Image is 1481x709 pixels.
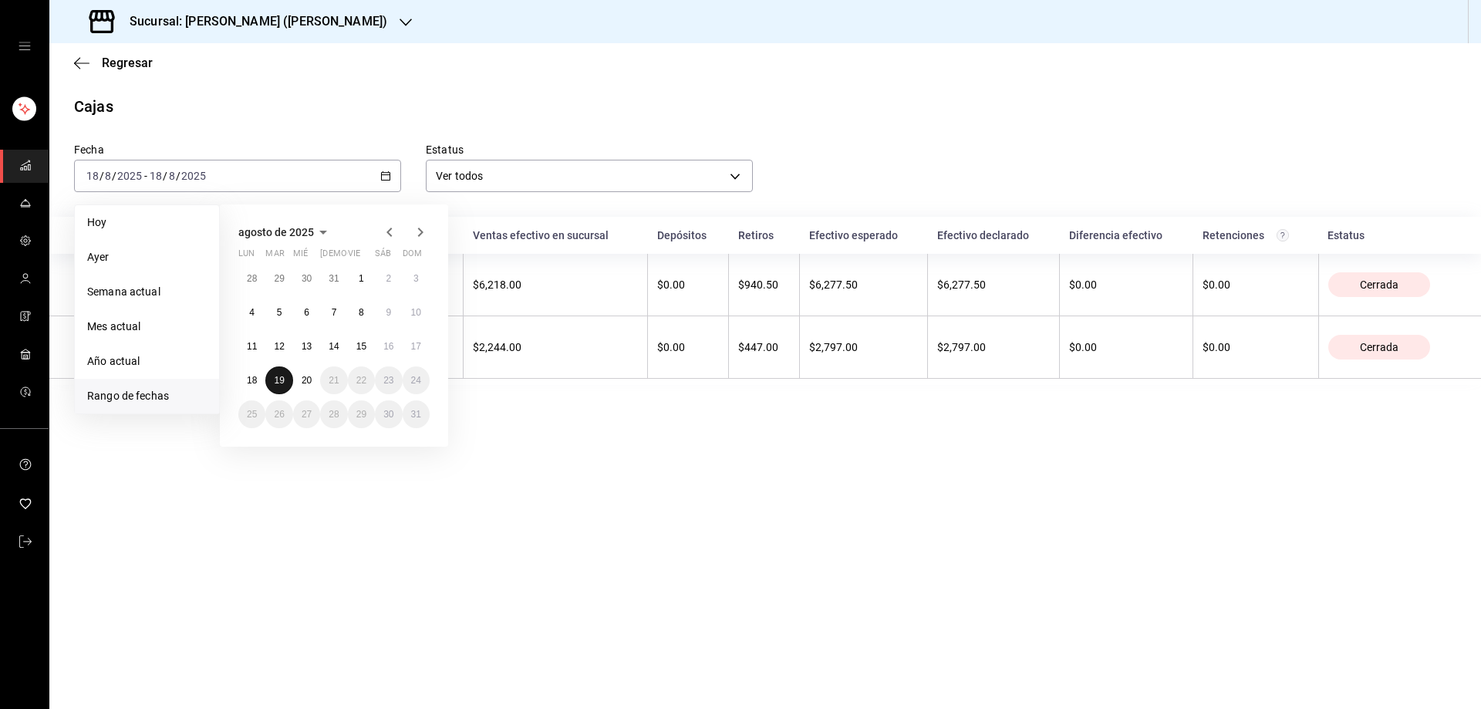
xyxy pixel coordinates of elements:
button: 19 de agosto de 2025 [265,366,292,394]
button: 11 de agosto de 2025 [238,333,265,360]
div: $6,218.00 [473,279,638,291]
abbr: 10 de agosto de 2025 [411,307,421,318]
span: Cerrada [1354,279,1405,291]
abbr: 12 de agosto de 2025 [274,341,284,352]
abbr: 26 de agosto de 2025 [274,409,284,420]
button: 21 de agosto de 2025 [320,366,347,394]
span: / [163,170,167,182]
abbr: 19 de agosto de 2025 [274,375,284,386]
button: 2 de agosto de 2025 [375,265,402,292]
button: 20 de agosto de 2025 [293,366,320,394]
span: Rango de fechas [87,388,207,404]
abbr: 13 de agosto de 2025 [302,341,312,352]
abbr: 9 de agosto de 2025 [386,307,391,318]
button: 8 de agosto de 2025 [348,299,375,326]
abbr: sábado [375,248,391,265]
button: 16 de agosto de 2025 [375,333,402,360]
abbr: 6 de agosto de 2025 [304,307,309,318]
abbr: 14 de agosto de 2025 [329,341,339,352]
label: Estatus [426,144,753,155]
abbr: 20 de agosto de 2025 [302,375,312,386]
div: $2,244.00 [473,341,638,353]
div: Efectivo declarado [937,229,1051,241]
div: Ventas efectivo en sucursal [473,229,639,241]
input: -- [104,170,112,182]
div: Retiros [738,229,791,241]
abbr: 7 de agosto de 2025 [332,307,337,318]
abbr: 1 de agosto de 2025 [359,273,364,284]
button: 24 de agosto de 2025 [403,366,430,394]
button: agosto de 2025 [238,223,332,241]
abbr: 30 de julio de 2025 [302,273,312,284]
button: 6 de agosto de 2025 [293,299,320,326]
input: -- [168,170,176,182]
span: - [144,170,147,182]
div: Diferencia efectivo [1069,229,1184,241]
abbr: 16 de agosto de 2025 [383,341,393,352]
abbr: 22 de agosto de 2025 [356,375,366,386]
h3: Sucursal: [PERSON_NAME] ([PERSON_NAME]) [117,12,387,31]
button: 31 de agosto de 2025 [403,400,430,428]
div: $0.00 [1069,279,1183,291]
abbr: 2 de agosto de 2025 [386,273,391,284]
button: 26 de agosto de 2025 [265,400,292,428]
div: $940.50 [738,279,790,291]
button: 22 de agosto de 2025 [348,366,375,394]
button: 7 de agosto de 2025 [320,299,347,326]
input: ---- [116,170,143,182]
div: Ver todos [426,160,753,192]
button: 25 de agosto de 2025 [238,400,265,428]
abbr: 27 de agosto de 2025 [302,409,312,420]
abbr: 18 de agosto de 2025 [247,375,257,386]
button: 29 de agosto de 2025 [348,400,375,428]
span: agosto de 2025 [238,226,314,238]
button: 28 de julio de 2025 [238,265,265,292]
div: $6,277.50 [937,279,1050,291]
abbr: 25 de agosto de 2025 [247,409,257,420]
abbr: jueves [320,248,411,265]
abbr: 3 de agosto de 2025 [413,273,419,284]
abbr: lunes [238,248,255,265]
div: $0.00 [1069,341,1183,353]
button: 4 de agosto de 2025 [238,299,265,326]
span: / [176,170,180,182]
span: Ayer [87,249,207,265]
abbr: 11 de agosto de 2025 [247,341,257,352]
abbr: 30 de agosto de 2025 [383,409,393,420]
abbr: viernes [348,248,360,265]
button: 29 de julio de 2025 [265,265,292,292]
abbr: 15 de agosto de 2025 [356,341,366,352]
button: 18 de agosto de 2025 [238,366,265,394]
button: 28 de agosto de 2025 [320,400,347,428]
div: $2,797.00 [937,341,1050,353]
abbr: domingo [403,248,422,265]
button: 17 de agosto de 2025 [403,333,430,360]
button: 14 de agosto de 2025 [320,333,347,360]
abbr: 24 de agosto de 2025 [411,375,421,386]
abbr: 31 de julio de 2025 [329,273,339,284]
button: 23 de agosto de 2025 [375,366,402,394]
abbr: 8 de agosto de 2025 [359,307,364,318]
span: Semana actual [87,284,207,300]
button: 9 de agosto de 2025 [375,299,402,326]
abbr: 28 de agosto de 2025 [329,409,339,420]
div: Estatus [1328,229,1456,241]
div: $0.00 [1203,341,1308,353]
input: -- [149,170,163,182]
div: Efectivo esperado [809,229,919,241]
button: 13 de agosto de 2025 [293,333,320,360]
button: 30 de agosto de 2025 [375,400,402,428]
span: Mes actual [87,319,207,335]
button: 3 de agosto de 2025 [403,265,430,292]
div: $0.00 [657,279,719,291]
abbr: 28 de julio de 2025 [247,273,257,284]
span: Hoy [87,214,207,231]
svg: Total de retenciones de propinas registradas [1277,229,1289,241]
div: Depósitos [657,229,720,241]
abbr: martes [265,248,284,265]
abbr: 4 de agosto de 2025 [249,307,255,318]
span: / [100,170,104,182]
span: / [112,170,116,182]
button: 10 de agosto de 2025 [403,299,430,326]
button: 1 de agosto de 2025 [348,265,375,292]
